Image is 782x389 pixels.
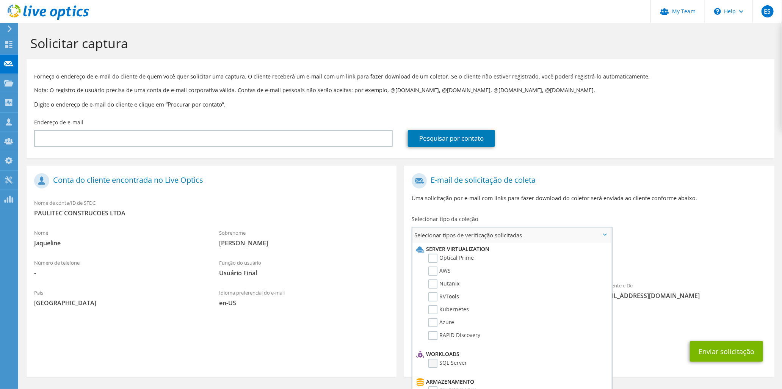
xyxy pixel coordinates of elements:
div: Idioma preferencial do e-mail [212,285,396,311]
label: Kubernetes [428,305,469,314]
li: Server Virtualization [414,245,607,254]
label: Optical Prime [428,254,474,263]
span: [EMAIL_ADDRESS][DOMAIN_NAME] [597,292,767,300]
div: Para [404,278,589,304]
button: Enviar solicitação [690,341,763,362]
div: País [27,285,212,311]
div: CC e Responder para [404,307,774,334]
div: Nome [27,225,212,251]
h1: Conta do cliente encontrada no Live Optics [34,173,385,188]
label: Nutanix [428,279,459,289]
span: Usuário Final [219,269,389,277]
span: Jaqueline [34,239,204,247]
li: Armazenamento [414,377,607,386]
label: Azure [428,318,454,327]
label: SQL Server [428,359,467,368]
label: Selecionar tipo da coleção [412,215,478,223]
p: Nota: O registro de usuário precisa de uma conta de e-mail corporativa válida. Contas de e-mail p... [34,86,767,94]
h1: E-mail de solicitação de coleta [412,173,763,188]
span: ES [762,5,774,17]
label: AWS [428,267,451,276]
span: PAULITEC CONSTRUCOES LTDA [34,209,389,217]
div: Nome de conta/ID de SFDC [27,195,396,221]
a: Pesquisar por contato [408,130,495,147]
div: Número de telefone [27,255,212,281]
label: Endereço de e-mail [34,119,83,126]
div: Função do usuário [212,255,396,281]
p: Uma solicitação por e-mail com links para fazer download do coletor será enviada ao cliente confo... [412,194,766,202]
span: [GEOGRAPHIC_DATA] [34,299,204,307]
label: RVTools [428,292,459,301]
span: [PERSON_NAME] [219,239,389,247]
h1: Solicitar captura [30,35,767,51]
span: - [34,269,204,277]
div: Remetente e De [589,278,774,304]
span: Selecionar tipos de verificação solicitadas [412,227,611,243]
h3: Digite o endereço de e-mail do cliente e clique em “Procurar por contato”. [34,100,767,108]
label: RAPID Discovery [428,331,480,340]
div: Sobrenome [212,225,396,251]
div: Coleções solicitadas [404,246,774,274]
li: Workloads [414,350,607,359]
svg: \n [714,8,721,15]
span: en-US [219,299,389,307]
p: Forneça o endereço de e-mail do cliente de quem você quer solicitar uma captura. O cliente recebe... [34,72,767,81]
